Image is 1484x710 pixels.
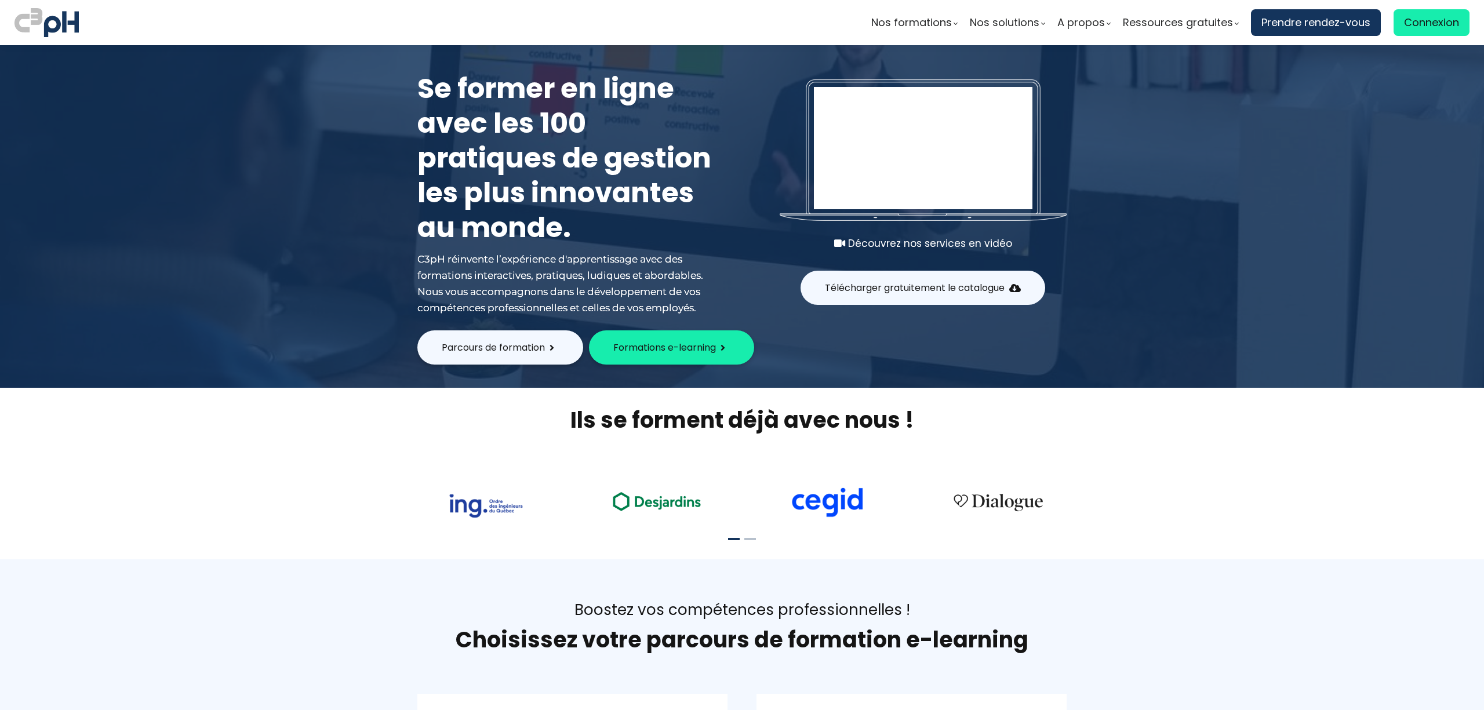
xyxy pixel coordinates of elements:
[801,271,1045,305] button: Télécharger gratuitement le catalogue
[417,251,719,316] div: C3pH réinvente l’expérience d'apprentissage avec des formations interactives, pratiques, ludiques...
[14,6,79,39] img: logo C3PH
[946,486,1050,518] img: 4cbfeea6ce3138713587aabb8dcf64fe.png
[1251,9,1381,36] a: Prendre rendez-vous
[1261,14,1370,31] span: Prendre rendez-vous
[970,14,1039,31] span: Nos solutions
[825,281,1005,295] span: Télécharger gratuitement le catalogue
[442,340,545,355] span: Parcours de formation
[613,340,716,355] span: Formations e-learning
[871,14,952,31] span: Nos formations
[605,485,709,517] img: ea49a208ccc4d6e7deb170dc1c457f3b.png
[589,330,754,365] button: Formations e-learning
[417,330,583,365] button: Parcours de formation
[417,71,719,245] h1: Se former en ligne avec les 100 pratiques de gestion les plus innovantes au monde.
[417,600,1067,620] div: Boostez vos compétences professionnelles !
[449,494,523,518] img: 73f878ca33ad2a469052bbe3fa4fd140.png
[1057,14,1105,31] span: A propos
[403,405,1081,435] h2: Ils se forment déjà avec nous !
[780,235,1067,252] div: Découvrez nos services en vidéo
[790,487,864,518] img: cdf238afa6e766054af0b3fe9d0794df.png
[1394,9,1470,36] a: Connexion
[1123,14,1233,31] span: Ressources gratuites
[1404,14,1459,31] span: Connexion
[417,626,1067,654] h1: Choisissez votre parcours de formation e-learning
